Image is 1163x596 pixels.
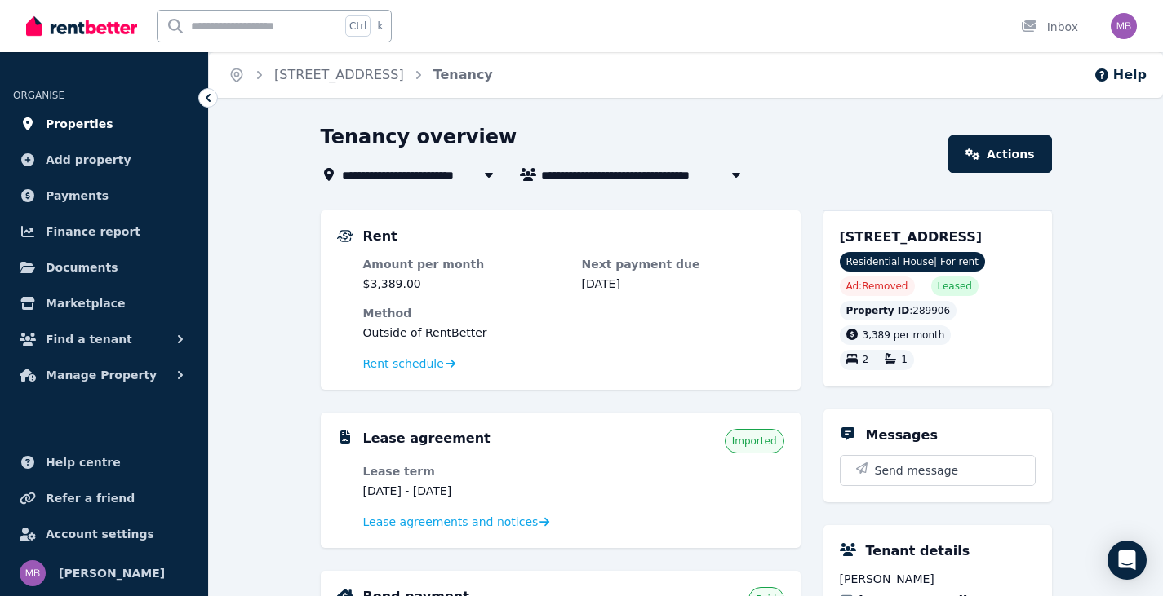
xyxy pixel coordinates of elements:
a: Payments [13,179,195,212]
span: 1 [901,355,908,366]
span: Add property [46,150,131,170]
span: Finance report [46,222,140,241]
dt: Method [363,305,784,321]
h5: Rent [363,227,397,246]
span: 2 [863,355,869,366]
span: Help centre [46,453,121,472]
nav: Breadcrumb [209,52,513,98]
span: 3,389 per month [863,329,945,341]
span: Find a tenant [46,329,132,349]
span: Lease agreements and notices [363,514,539,530]
span: Leased [938,280,972,293]
dt: Amount per month [363,256,566,272]
img: Rental Payments [337,230,353,242]
dd: Outside of RentBetter [363,324,784,341]
dd: $3,389.00 [363,276,566,292]
a: Actions [948,135,1051,173]
span: [STREET_ADDRESS] [840,229,983,245]
div: Open Intercom Messenger [1108,541,1147,580]
span: Property ID [846,304,910,317]
span: Manage Property [46,365,157,385]
h1: Tenancy overview [321,124,517,150]
div: Inbox [1021,19,1078,35]
button: Manage Property [13,359,195,391]
h5: Lease agreement [363,429,491,448]
a: Tenancy [433,67,493,82]
a: [STREET_ADDRESS] [274,67,404,82]
img: Melissa Bresciani [1111,13,1137,39]
span: Ctrl [345,15,371,37]
span: ORGANISE [13,90,64,101]
span: Marketplace [46,294,125,313]
a: Finance report [13,215,195,248]
h5: Tenant details [866,541,970,561]
img: Melissa Bresciani [20,560,46,586]
dd: [DATE] - [DATE] [363,483,566,499]
a: Refer a friend [13,482,195,514]
a: Lease agreements and notices [363,514,550,530]
span: Imported [732,435,777,448]
a: Account settings [13,518,195,550]
span: Documents [46,258,118,277]
a: Rent schedule [363,355,456,372]
dt: Next payment due [582,256,784,272]
a: Properties [13,108,195,140]
dd: [DATE] [582,276,784,292]
span: Refer a friend [46,488,135,508]
span: Account settings [46,524,154,544]
a: Documents [13,251,195,284]
h5: Messages [866,426,938,445]
span: [PERSON_NAME] [59,563,165,583]
span: Rent schedule [363,355,444,372]
span: k [377,20,383,33]
span: Properties [46,114,113,134]
button: Send message [841,456,1035,485]
a: Help centre [13,446,195,479]
button: Help [1094,65,1147,85]
span: Residential House | For rent [840,252,985,272]
button: Find a tenant [13,323,195,355]
span: [PERSON_NAME] [840,571,1036,587]
a: Add property [13,143,195,176]
span: Payments [46,186,109,205]
span: Send message [875,462,959,479]
span: Ad: Removed [846,280,908,293]
dt: Lease term [363,463,566,479]
div: : 289906 [840,301,957,320]
a: Marketplace [13,287,195,320]
img: RentBetter [26,14,137,38]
